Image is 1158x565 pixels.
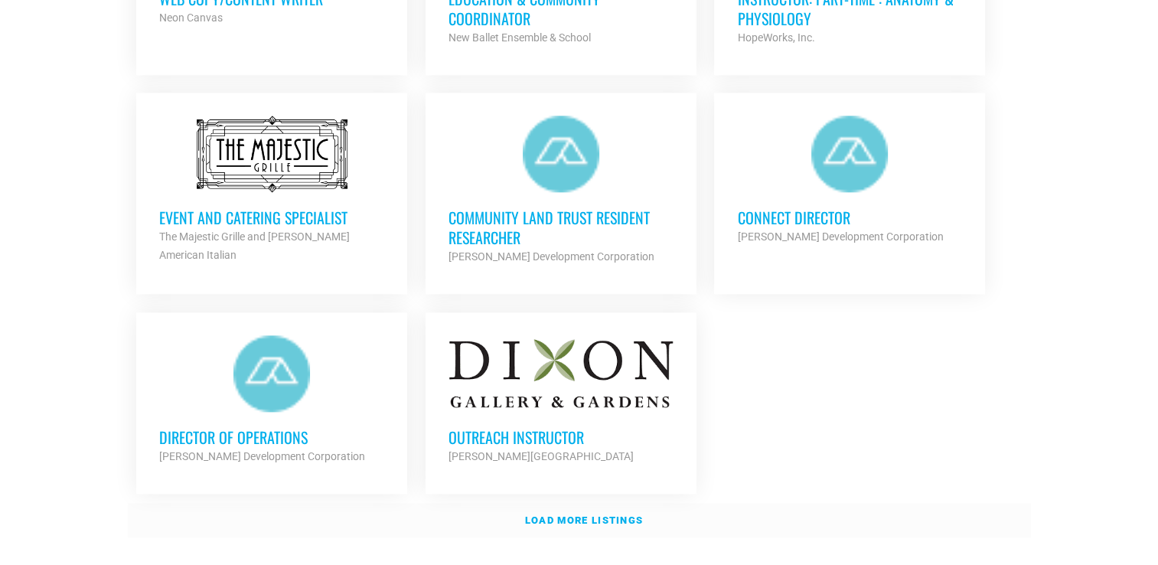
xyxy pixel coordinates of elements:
a: Community Land Trust Resident Researcher [PERSON_NAME] Development Corporation [426,93,696,289]
strong: [PERSON_NAME] Development Corporation [159,450,365,462]
strong: The Majestic Grille and [PERSON_NAME] American Italian [159,230,350,261]
strong: HopeWorks, Inc. [737,31,814,44]
h3: Event and Catering Specialist [159,207,384,227]
h3: Community Land Trust Resident Researcher [449,207,674,247]
h3: Director of Operations [159,427,384,447]
a: Director of Operations [PERSON_NAME] Development Corporation [136,312,407,488]
a: Event and Catering Specialist The Majestic Grille and [PERSON_NAME] American Italian [136,93,407,287]
h3: Connect Director [737,207,962,227]
a: Load more listings [128,503,1031,538]
h3: Outreach Instructor [449,427,674,447]
strong: Load more listings [525,514,643,526]
strong: New Ballet Ensemble & School [449,31,591,44]
strong: Neon Canvas [159,11,223,24]
a: Outreach Instructor [PERSON_NAME][GEOGRAPHIC_DATA] [426,312,696,488]
strong: [PERSON_NAME][GEOGRAPHIC_DATA] [449,450,634,462]
strong: [PERSON_NAME] Development Corporation [737,230,943,243]
a: Connect Director [PERSON_NAME] Development Corporation [714,93,985,269]
strong: [PERSON_NAME] Development Corporation [449,250,654,263]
